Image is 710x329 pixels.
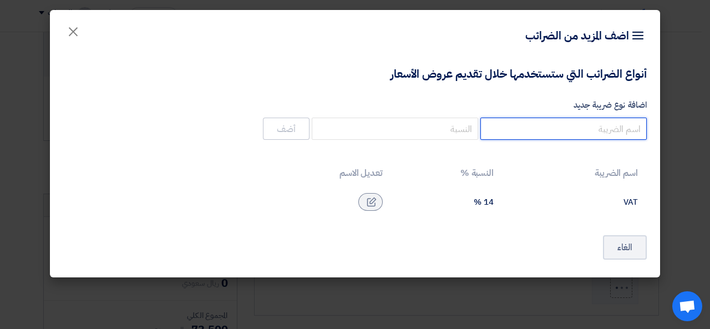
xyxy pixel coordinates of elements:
input: اسم الضريبة [480,118,647,140]
a: Open chat [672,291,702,321]
h4: أنواع الضرائب التي ستستخدمها خلال تقديم عروض الأسعار [390,67,647,81]
div: 14 % [400,197,494,207]
th: اسم الضريبة [503,160,647,186]
td: VAT [503,186,647,217]
th: النسبة % [392,160,503,186]
label: اضافة نوع ضريبة جديد [63,99,647,112]
input: النسبة [312,118,478,140]
button: Close [58,18,89,40]
span: × [67,14,80,48]
button: الغاء [603,235,647,260]
th: تعديل الاسم [63,160,392,186]
button: أضف [263,118,310,140]
h4: اضف المزيد من الضرائب [525,28,647,43]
